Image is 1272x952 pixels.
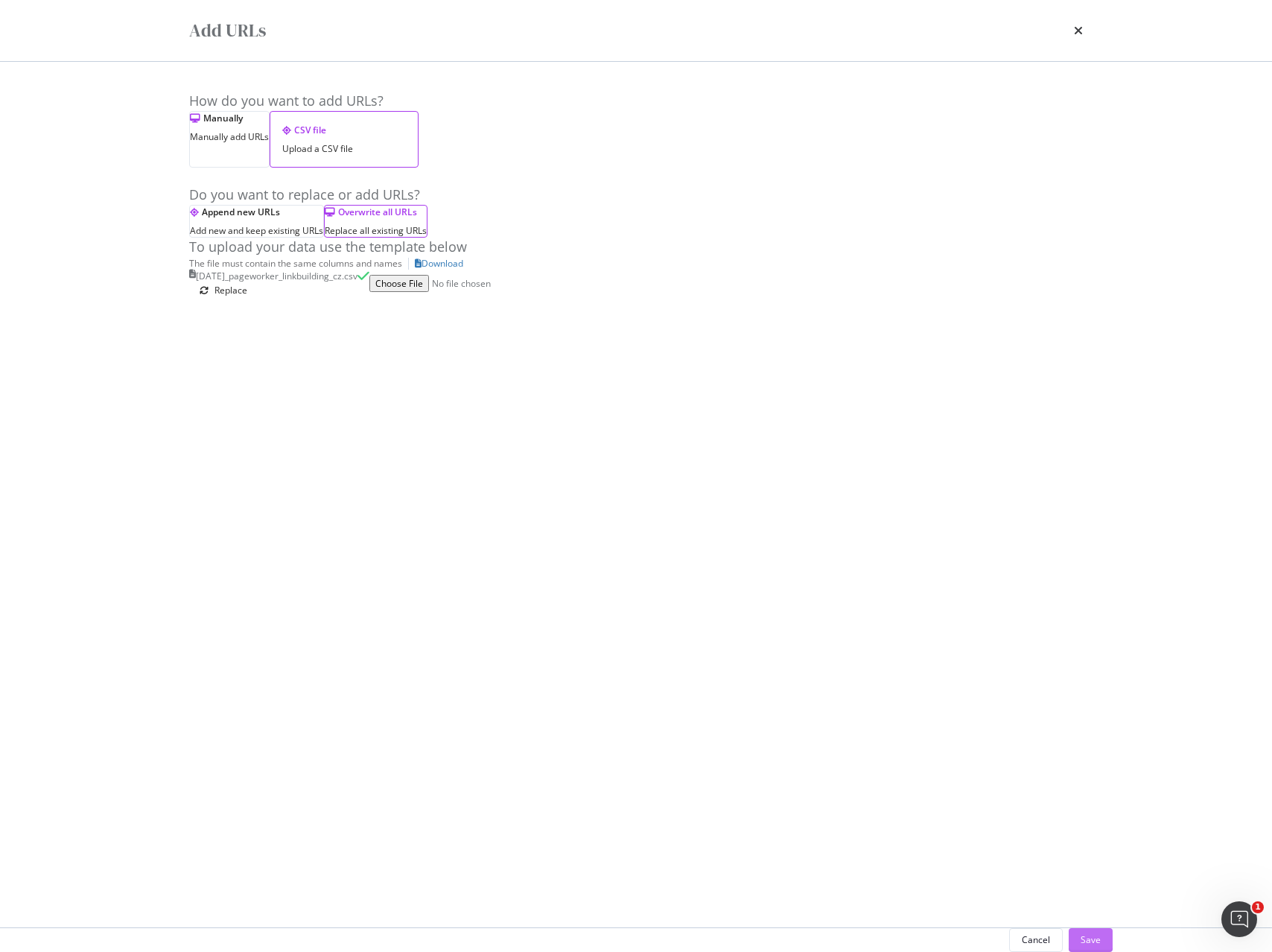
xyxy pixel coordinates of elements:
[189,257,402,270] div: The file must contain the same columns and names
[325,224,427,237] div: Replace all existing URLs
[190,224,323,237] div: Add new and keep existing URLs
[190,112,269,124] div: Manually
[189,92,1083,111] div: How do you want to add URLs?
[196,270,357,283] div: [DATE]_pageworker_linkbuilding_cz.csv
[190,206,323,218] div: Append new URLs
[282,142,406,155] div: Upload a CSV file
[1074,18,1083,43] div: times
[1069,928,1113,952] button: Save
[1081,933,1101,946] div: Save
[189,18,266,43] div: Add URLs
[214,284,247,296] div: Replace
[1009,928,1063,952] button: Cancel
[325,206,427,218] div: Overwrite all URLs
[422,257,463,270] div: Download
[415,257,463,270] a: Download
[190,130,269,143] div: Manually add URLs
[1022,933,1050,946] div: Cancel
[1252,901,1264,913] span: 1
[282,124,406,136] div: CSV file
[189,238,1083,257] div: To upload your data use the template below
[189,185,1083,205] div: Do you want to replace or add URLs?
[1221,901,1257,937] iframe: Intercom live chat
[189,283,252,297] button: Replace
